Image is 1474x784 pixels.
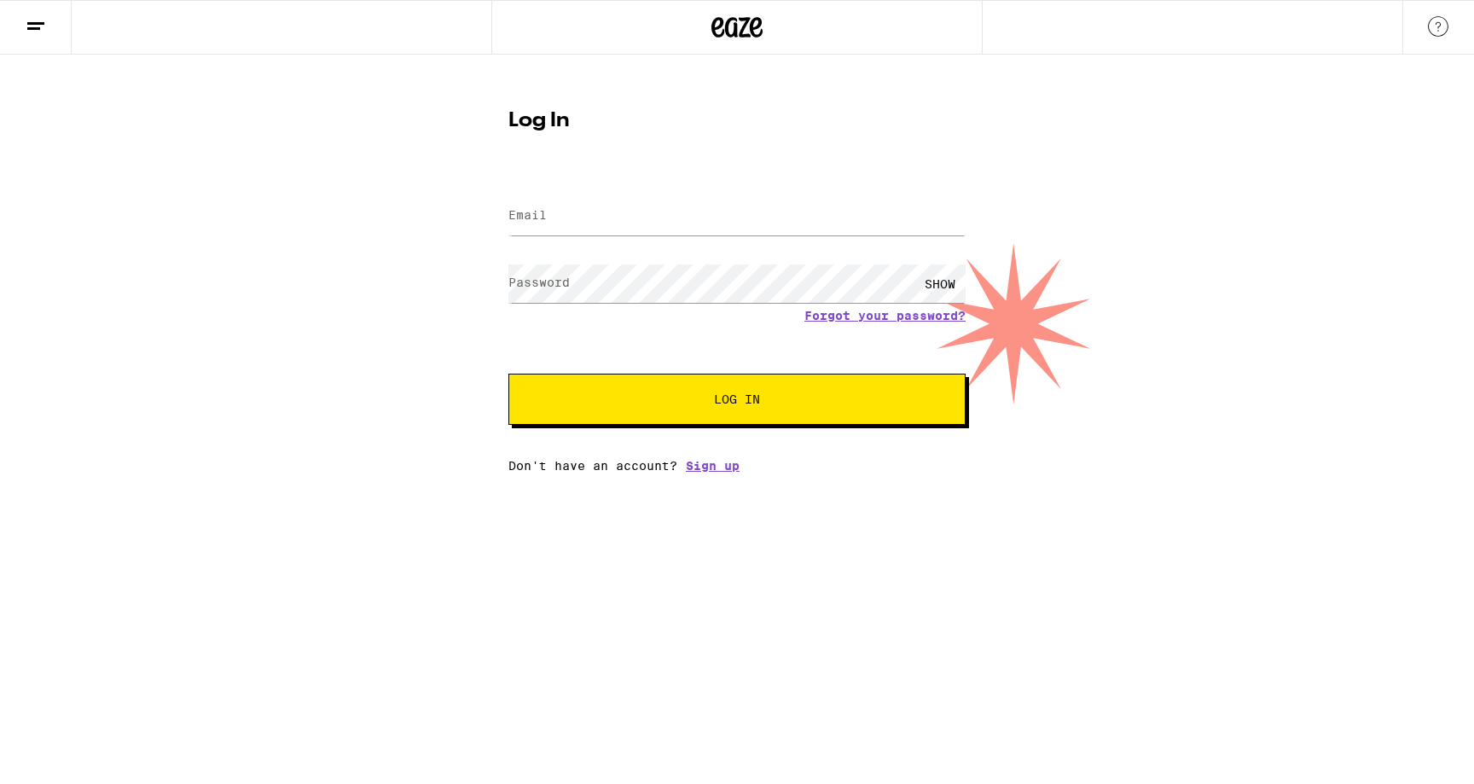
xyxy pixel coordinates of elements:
[508,208,547,222] label: Email
[508,459,966,473] div: Don't have an account?
[508,276,570,289] label: Password
[508,111,966,131] h1: Log In
[508,374,966,425] button: Log In
[508,197,966,235] input: Email
[686,459,740,473] a: Sign up
[714,393,760,405] span: Log In
[804,309,966,322] a: Forgot your password?
[914,264,966,303] div: SHOW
